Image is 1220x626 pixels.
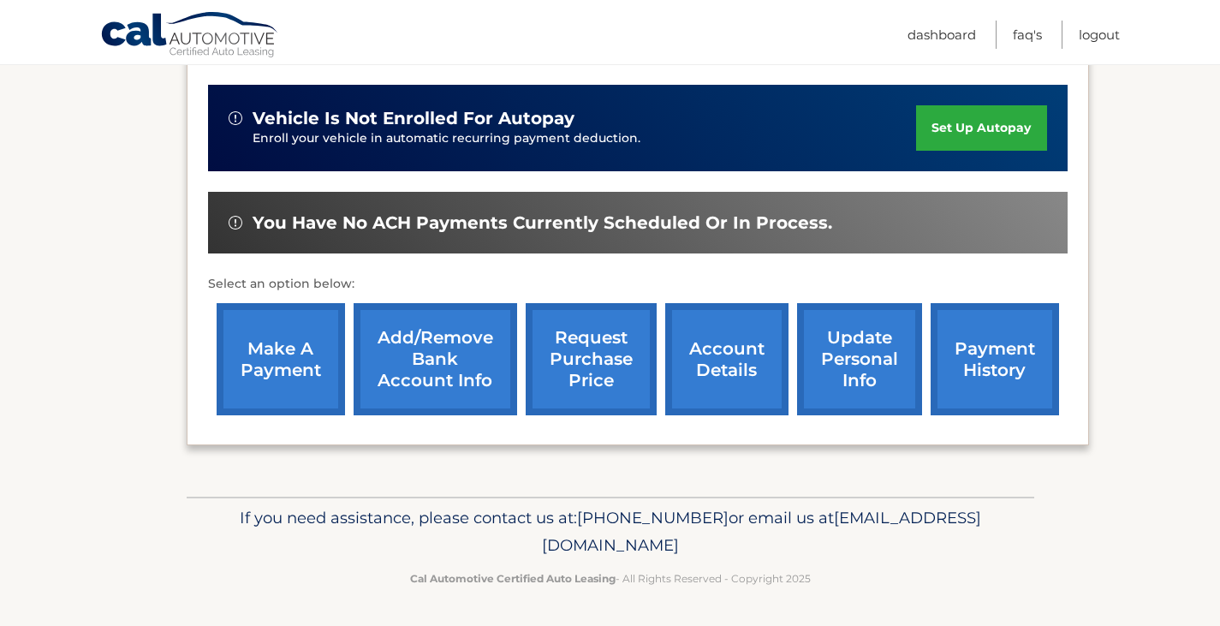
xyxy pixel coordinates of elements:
p: Select an option below: [208,274,1068,295]
a: set up autopay [916,105,1046,151]
a: Cal Automotive [100,11,280,61]
span: [EMAIL_ADDRESS][DOMAIN_NAME] [542,508,981,555]
span: You have no ACH payments currently scheduled or in process. [253,212,832,234]
p: - All Rights Reserved - Copyright 2025 [198,569,1023,587]
a: payment history [931,303,1059,415]
img: alert-white.svg [229,111,242,125]
p: If you need assistance, please contact us at: or email us at [198,504,1023,559]
span: [PHONE_NUMBER] [577,508,729,528]
a: update personal info [797,303,922,415]
a: Add/Remove bank account info [354,303,517,415]
p: Enroll your vehicle in automatic recurring payment deduction. [253,129,917,148]
img: alert-white.svg [229,216,242,230]
a: FAQ's [1013,21,1042,49]
a: account details [665,303,789,415]
a: make a payment [217,303,345,415]
a: Logout [1079,21,1120,49]
a: Dashboard [908,21,976,49]
span: vehicle is not enrolled for autopay [253,108,574,129]
a: request purchase price [526,303,657,415]
strong: Cal Automotive Certified Auto Leasing [410,572,616,585]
